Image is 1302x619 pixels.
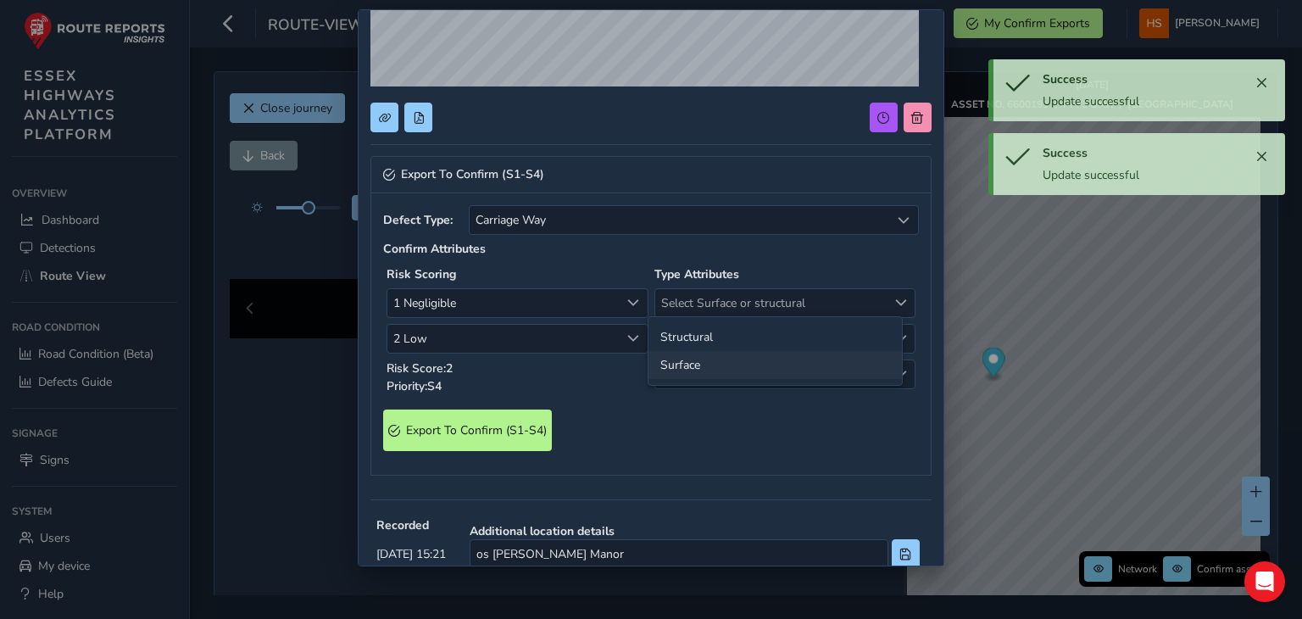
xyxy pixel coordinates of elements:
strong: Confirm Attributes [383,241,486,257]
div: Likelihood [620,325,648,353]
a: Collapse [370,156,931,193]
span: [DATE] 15:21 [376,546,446,562]
strong: Recorded [376,517,446,533]
span: Success [1043,145,1088,161]
li: Surface [648,351,902,379]
p: Priority: S4 [387,377,648,395]
span: 1 Negligible [387,289,620,317]
li: Structural [648,323,902,351]
span: Export To Confirm (S1-S4) [401,169,544,181]
div: Select a type [890,206,918,234]
span: Carriage Way [470,206,889,234]
button: Export To Confirm (S1-S4) [383,410,552,451]
div: Update successful [1043,167,1249,183]
span: 2 Low [387,325,620,353]
strong: Risk Scoring [387,266,456,282]
div: Collapse [370,193,931,476]
strong: Defect Type: [383,212,463,228]
div: Select Surface or structural [887,289,915,317]
div: Open Intercom Messenger [1244,561,1285,602]
div: Update successful [1043,93,1249,109]
div: Consequence [620,289,648,317]
span: Select Surface or structural [655,289,887,317]
button: Close [1249,145,1273,169]
span: Export To Confirm (S1-S4) [406,422,547,438]
strong: Type Attributes [654,266,739,282]
strong: Additional location details [470,523,919,539]
button: Close [1249,71,1273,95]
p: Risk Score: 2 [387,360,648,377]
span: Success [1043,71,1088,87]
